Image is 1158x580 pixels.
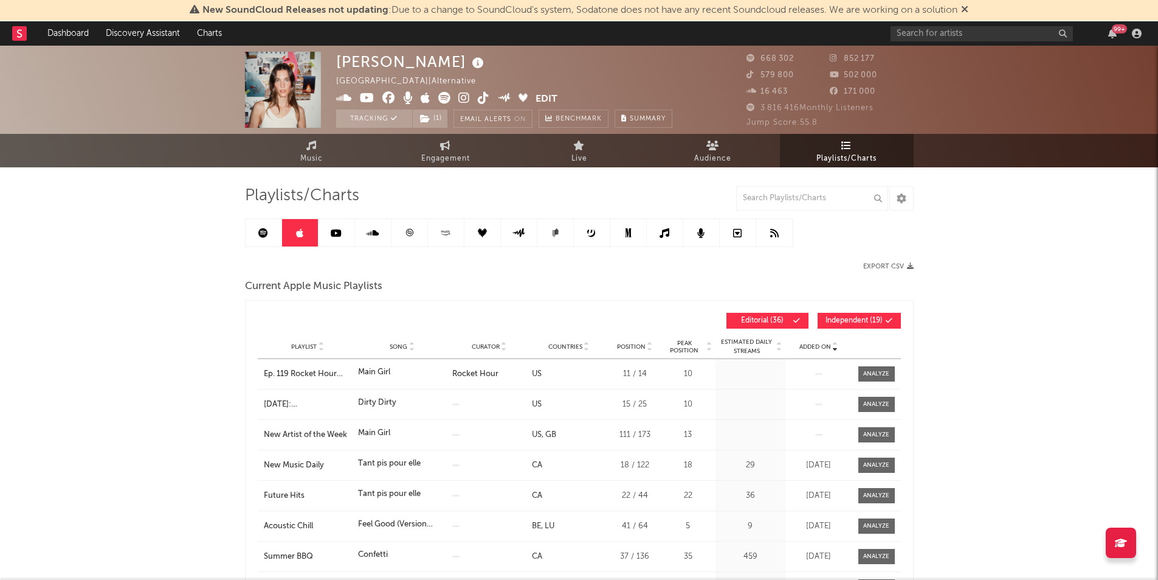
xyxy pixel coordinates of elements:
[39,21,97,46] a: Dashboard
[719,459,782,472] div: 29
[536,92,557,107] button: Edit
[612,520,658,533] div: 41 / 64
[412,110,448,128] span: ( 1 )
[358,366,390,379] div: Main Girl
[612,551,658,563] div: 37 / 136
[358,458,421,470] div: Tant pis pour elle
[719,338,775,356] span: Estimated Daily Streams
[788,490,849,502] div: [DATE]
[264,459,352,472] a: New Music Daily
[891,26,1073,41] input: Search for artists
[452,370,498,378] a: Rocket Hour
[358,427,390,439] div: Main Girl
[719,551,782,563] div: 459
[245,279,382,294] span: Current Apple Music Playlists
[961,5,968,15] span: Dismiss
[615,110,672,128] button: Summary
[612,429,658,441] div: 111 / 173
[726,313,808,329] button: Editorial(36)
[532,522,541,530] a: BE
[264,520,352,533] a: Acoustic Chill
[453,110,532,128] button: Email AlertsOn
[746,88,788,96] span: 16 463
[746,71,794,79] span: 579 800
[300,152,323,166] span: Music
[830,71,877,79] span: 502 000
[542,431,556,439] a: GB
[571,152,587,166] span: Live
[617,343,646,351] span: Position
[202,5,957,15] span: : Due to a change to SoundCloud's system, Sodatone does not have any recent Soundcloud releases. ...
[532,492,542,500] a: CA
[664,429,712,441] div: 13
[358,397,396,409] div: Dirty Dirty
[539,110,608,128] a: Benchmark
[556,112,602,127] span: Benchmark
[1112,24,1127,33] div: 99 +
[780,134,914,167] a: Playlists/Charts
[336,110,412,128] button: Tracking
[390,343,407,351] span: Song
[612,368,658,380] div: 11 / 14
[612,399,658,411] div: 15 / 25
[664,551,712,563] div: 35
[1108,29,1117,38] button: 99+
[532,431,542,439] a: US
[541,522,554,530] a: LU
[336,74,490,89] div: [GEOGRAPHIC_DATA] | Alternative
[664,459,712,472] div: 18
[788,520,849,533] div: [DATE]
[379,134,512,167] a: Engagement
[746,55,794,63] span: 668 302
[548,343,582,351] span: Countries
[514,116,526,123] em: On
[830,55,875,63] span: 852 177
[664,490,712,502] div: 22
[664,368,712,380] div: 10
[358,488,421,500] div: Tant pis pour elle
[664,520,712,533] div: 5
[532,370,542,378] a: US
[818,313,901,329] button: Independent(19)
[291,343,317,351] span: Playlist
[746,119,818,127] span: Jump Score: 55.8
[264,490,352,502] a: Future Hits
[830,88,875,96] span: 171 000
[264,399,352,411] a: [DATE]: [PERSON_NAME] Playlist
[358,549,388,561] div: Confetti
[799,343,831,351] span: Added On
[646,134,780,167] a: Audience
[746,104,874,112] span: 3 816 416 Monthly Listeners
[736,186,888,211] input: Search Playlists/Charts
[788,459,849,472] div: [DATE]
[264,429,352,441] a: New Artist of the Week
[472,343,500,351] span: Curator
[512,134,646,167] a: Live
[532,400,542,408] a: US
[664,340,705,354] span: Peak Position
[245,134,379,167] a: Music
[358,519,446,531] div: Feel Good (Version Acoustique)
[863,263,914,270] button: Export CSV
[421,152,470,166] span: Engagement
[202,5,388,15] span: New SoundCloud Releases not updating
[612,490,658,502] div: 22 / 44
[612,459,658,472] div: 18 / 122
[336,52,487,72] div: [PERSON_NAME]
[532,461,542,469] a: CA
[734,317,790,324] span: Editorial ( 36 )
[264,551,352,563] a: Summer BBQ
[532,553,542,561] a: CA
[97,21,188,46] a: Discovery Assistant
[264,368,352,380] a: Ep. 119 Rocket Hour Playlist
[816,152,877,166] span: Playlists/Charts
[188,21,230,46] a: Charts
[719,520,782,533] div: 9
[825,317,883,324] span: Independent ( 19 )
